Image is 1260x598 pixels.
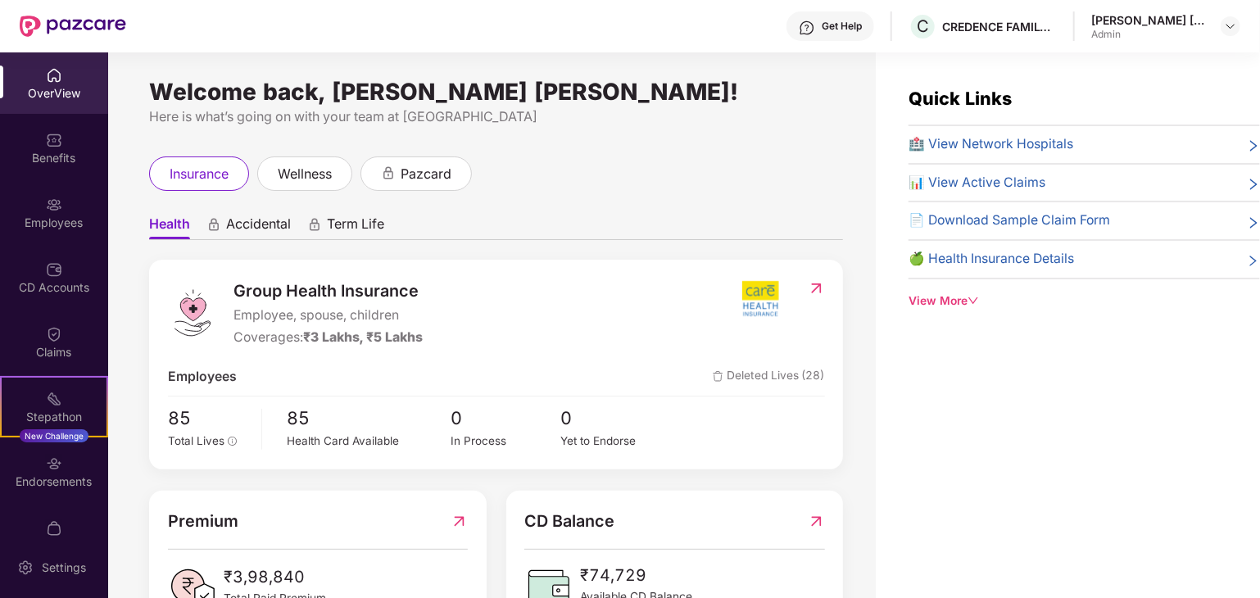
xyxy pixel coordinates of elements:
img: svg+xml;base64,PHN2ZyB4bWxucz0iaHR0cDovL3d3dy53My5vcmcvMjAwMC9zdmciIHdpZHRoPSIyMSIgaGVpZ2h0PSIyMC... [46,391,62,407]
span: Deleted Lives (28) [713,367,825,387]
span: ₹3 Lakhs, ₹5 Lakhs [303,329,423,345]
span: Quick Links [909,88,1012,109]
span: down [968,295,979,306]
span: right [1247,252,1260,270]
span: Accidental [226,215,291,239]
span: Premium [168,509,238,534]
img: svg+xml;base64,PHN2ZyBpZD0iQ0RfQWNjb3VudHMiIGRhdGEtbmFtZT0iQ0QgQWNjb3VudHMiIHhtbG5zPSJodHRwOi8vd3... [46,261,62,278]
img: New Pazcare Logo [20,16,126,37]
span: 85 [287,405,451,433]
span: insurance [170,164,229,184]
span: 85 [168,405,250,433]
span: 📄 Download Sample Claim Form [909,211,1110,231]
div: Yet to Endorse [560,433,670,450]
div: View More [909,292,1260,310]
img: logo [168,288,217,338]
img: svg+xml;base64,PHN2ZyBpZD0iQmVuZWZpdHMiIHhtbG5zPSJodHRwOi8vd3d3LnczLm9yZy8yMDAwL3N2ZyIgd2lkdGg9Ij... [46,132,62,148]
div: animation [307,217,322,232]
div: Get Help [822,20,862,33]
div: animation [206,217,221,232]
img: svg+xml;base64,PHN2ZyBpZD0iSGVscC0zMngzMiIgeG1sbnM9Imh0dHA6Ly93d3cudzMub3JnLzIwMDAvc3ZnIiB3aWR0aD... [799,20,815,36]
div: Stepathon [2,409,107,425]
div: Health Card Available [287,433,451,450]
div: Coverages: [233,328,423,348]
img: insurerIcon [730,279,791,319]
span: Total Lives [168,434,224,447]
span: 📊 View Active Claims [909,173,1045,193]
span: Term Life [327,215,384,239]
span: 0 [560,405,670,433]
span: wellness [278,164,332,184]
span: Health [149,215,190,239]
div: Admin [1091,28,1206,41]
img: svg+xml;base64,PHN2ZyBpZD0iQ2xhaW0iIHhtbG5zPSJodHRwOi8vd3d3LnczLm9yZy8yMDAwL3N2ZyIgd2lkdGg9IjIwIi... [46,326,62,342]
span: right [1247,138,1260,155]
img: deleteIcon [713,371,723,382]
span: right [1247,176,1260,193]
span: CD Balance [524,509,614,534]
img: svg+xml;base64,PHN2ZyBpZD0iRW1wbG95ZWVzIiB4bWxucz0iaHR0cDovL3d3dy53My5vcmcvMjAwMC9zdmciIHdpZHRoPS... [46,197,62,213]
img: svg+xml;base64,PHN2ZyBpZD0iRW5kb3JzZW1lbnRzIiB4bWxucz0iaHR0cDovL3d3dy53My5vcmcvMjAwMC9zdmciIHdpZH... [46,455,62,472]
span: Employees [168,367,237,387]
div: [PERSON_NAME] [PERSON_NAME] [1091,12,1206,28]
img: RedirectIcon [808,280,825,297]
div: Welcome back, [PERSON_NAME] [PERSON_NAME]! [149,85,843,98]
span: 🏥 View Network Hospitals [909,134,1073,155]
span: right [1247,214,1260,231]
img: svg+xml;base64,PHN2ZyBpZD0iSG9tZSIgeG1sbnM9Imh0dHA6Ly93d3cudzMub3JnLzIwMDAvc3ZnIiB3aWR0aD0iMjAiIG... [46,67,62,84]
span: Group Health Insurance [233,279,423,304]
span: Employee, spouse, children [233,306,423,326]
img: svg+xml;base64,PHN2ZyBpZD0iU2V0dGluZy0yMHgyMCIgeG1sbnM9Imh0dHA6Ly93d3cudzMub3JnLzIwMDAvc3ZnIiB3aW... [17,559,34,576]
div: CREDENCE FAMILY OFFICE PRIVATE LIMITED [942,19,1057,34]
img: RedirectIcon [451,509,468,534]
div: Here is what’s going on with your team at [GEOGRAPHIC_DATA] [149,106,843,127]
div: New Challenge [20,429,88,442]
span: 🍏 Health Insurance Details [909,249,1074,270]
div: Settings [37,559,91,576]
img: svg+xml;base64,PHN2ZyBpZD0iRHJvcGRvd24tMzJ4MzIiIHhtbG5zPSJodHRwOi8vd3d3LnczLm9yZy8yMDAwL3N2ZyIgd2... [1224,20,1237,33]
div: In Process [451,433,560,450]
div: animation [381,165,396,180]
img: svg+xml;base64,PHN2ZyBpZD0iTXlfT3JkZXJzIiBkYXRhLW5hbWU9Ik15IE9yZGVycyIgeG1sbnM9Imh0dHA6Ly93d3cudz... [46,520,62,537]
span: ₹74,729 [580,563,692,588]
span: C [917,16,929,36]
span: pazcard [401,164,451,184]
span: ₹3,98,840 [224,564,326,590]
img: RedirectIcon [808,509,825,534]
span: 0 [451,405,560,433]
span: info-circle [228,437,238,446]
